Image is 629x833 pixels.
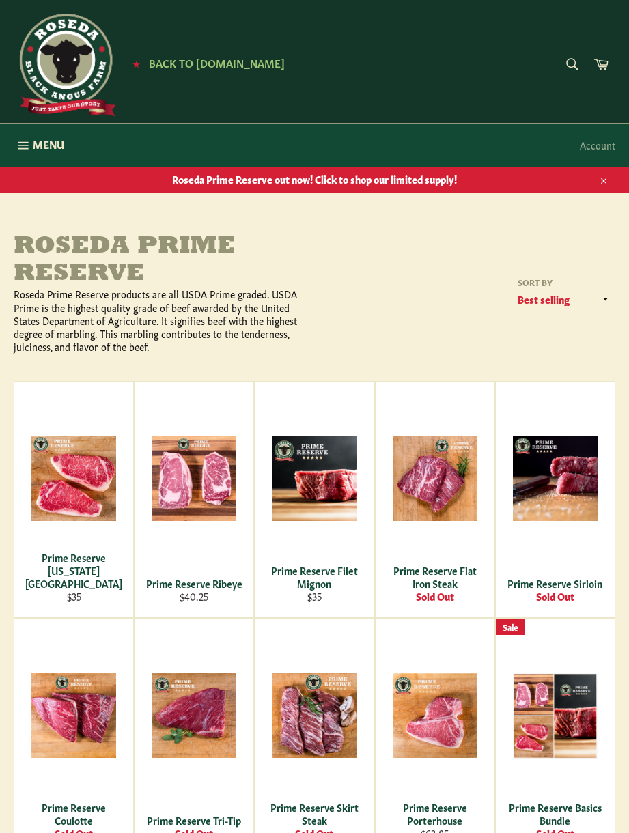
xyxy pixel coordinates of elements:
[272,673,357,758] img: Prime Reserve Skirt Steak
[14,14,116,116] img: Roseda Beef
[513,277,615,288] label: Sort by
[149,55,285,70] span: Back to [DOMAIN_NAME]
[384,590,486,603] div: Sold Out
[33,137,64,152] span: Menu
[126,58,285,69] a: ★ Back to [DOMAIN_NAME]
[152,673,236,758] img: Prime Reserve Tri-Tip
[375,381,495,618] a: Prime Reserve Flat Iron Steak Prime Reserve Flat Iron Steak Sold Out
[132,58,140,69] span: ★
[31,436,116,521] img: Prime Reserve New York Strip
[23,590,125,603] div: $35
[513,673,598,759] img: Prime Reserve Basics Bundle
[393,673,477,758] img: Prime Reserve Porterhouse
[504,577,606,590] div: Prime Reserve Sirloin
[23,551,125,591] div: Prime Reserve [US_STATE][GEOGRAPHIC_DATA]
[143,590,245,603] div: $40.25
[264,564,365,591] div: Prime Reserve Filet Mignon
[384,801,486,828] div: Prime Reserve Porterhouse
[393,436,477,521] img: Prime Reserve Flat Iron Steak
[23,801,125,828] div: Prime Reserve Coulotte
[264,801,365,828] div: Prime Reserve Skirt Steak
[272,436,357,521] img: Prime Reserve Filet Mignon
[496,619,525,636] div: Sale
[152,436,236,521] img: Prime Reserve Ribeye
[14,287,315,353] p: Roseda Prime Reserve products are all USDA Prime graded. USDA Prime is the highest quality grade ...
[573,125,622,165] a: Account
[134,381,254,618] a: Prime Reserve Ribeye Prime Reserve Ribeye $40.25
[504,801,606,828] div: Prime Reserve Basics Bundle
[264,590,365,603] div: $35
[143,577,245,590] div: Prime Reserve Ribeye
[14,381,134,618] a: Prime Reserve New York Strip Prime Reserve [US_STATE][GEOGRAPHIC_DATA] $35
[384,564,486,591] div: Prime Reserve Flat Iron Steak
[504,590,606,603] div: Sold Out
[495,381,615,618] a: Prime Reserve Sirloin Prime Reserve Sirloin Sold Out
[31,673,116,758] img: Prime Reserve Coulotte
[143,814,245,827] div: Prime Reserve Tri-Tip
[513,436,598,521] img: Prime Reserve Sirloin
[254,381,374,618] a: Prime Reserve Filet Mignon Prime Reserve Filet Mignon $35
[14,234,315,287] h1: Roseda Prime Reserve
